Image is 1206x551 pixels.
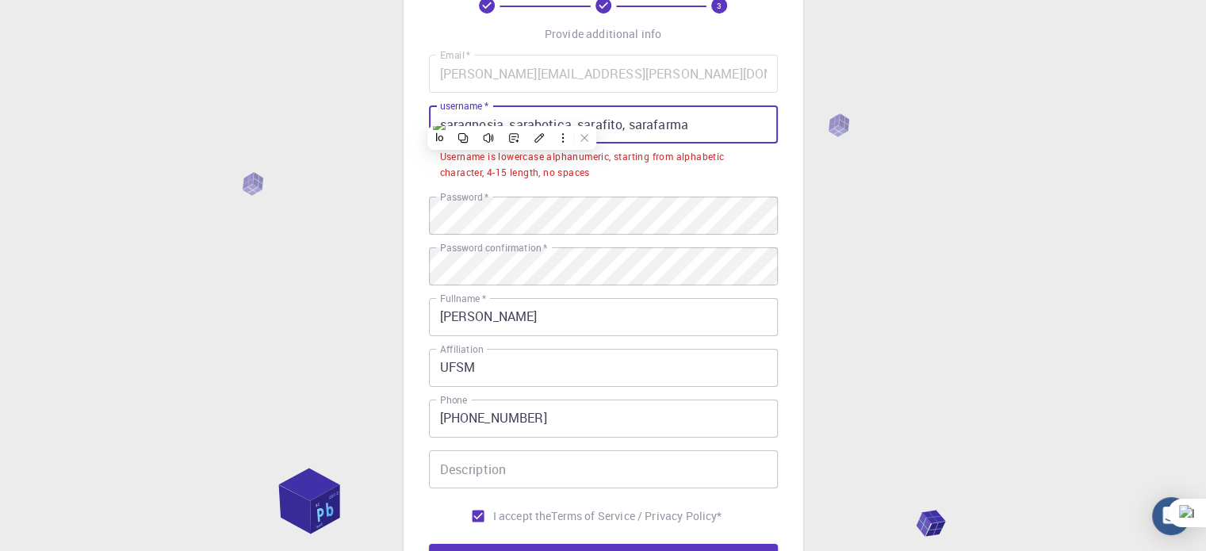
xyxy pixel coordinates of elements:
a: Terms of Service / Privacy Policy* [551,508,722,524]
label: Phone [440,393,467,407]
div: Open Intercom Messenger [1152,497,1190,535]
label: Fullname [440,292,486,305]
label: Email [440,48,470,62]
p: Provide additional info [545,26,661,42]
label: username [440,99,488,113]
p: Terms of Service / Privacy Policy * [551,508,722,524]
label: Password [440,190,488,204]
span: I accept the [493,508,552,524]
div: Username is lowercase alphanumeric, starting from alphabetic character, 4-15 length, no spaces [440,149,767,181]
label: Affiliation [440,342,483,356]
label: Password confirmation [440,241,547,254]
